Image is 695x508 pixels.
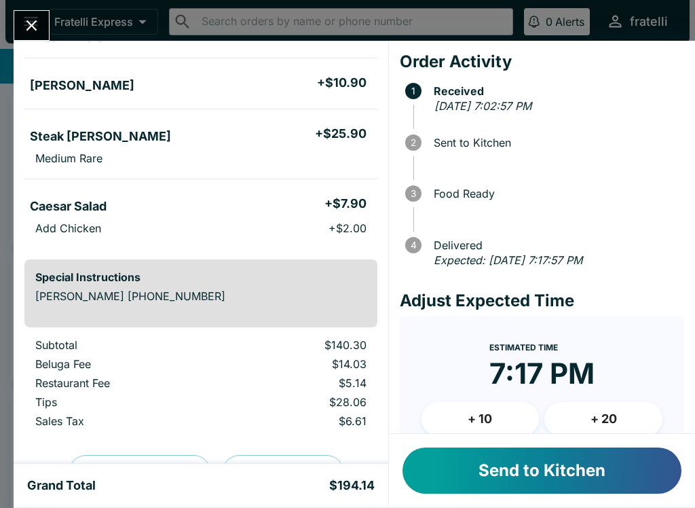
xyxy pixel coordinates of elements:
[69,455,211,490] button: Preview Receipt
[544,402,662,436] button: + 20
[35,395,204,409] p: Tips
[427,137,684,149] span: Sent to Kitchen
[489,342,558,352] span: Estimated Time
[427,85,684,97] span: Received
[427,239,684,251] span: Delivered
[427,187,684,200] span: Food Ready
[30,77,134,94] h5: [PERSON_NAME]
[315,126,367,142] h5: + $25.90
[434,253,582,267] em: Expected: [DATE] 7:17:57 PM
[226,376,366,390] p: $5.14
[400,52,684,72] h4: Order Activity
[35,221,101,235] p: Add Chicken
[402,448,681,494] button: Send to Kitchen
[24,338,377,433] table: orders table
[30,198,107,215] h5: Caesar Salad
[226,395,366,409] p: $28.06
[324,196,367,212] h5: + $7.90
[30,128,171,145] h5: Steak [PERSON_NAME]
[35,414,204,428] p: Sales Tax
[35,376,204,390] p: Restaurant Fee
[411,137,416,148] text: 2
[400,291,684,311] h4: Adjust Expected Time
[35,338,204,352] p: Subtotal
[35,357,204,371] p: Beluga Fee
[226,357,366,371] p: $14.03
[421,402,540,436] button: + 10
[434,99,531,113] em: [DATE] 7:02:57 PM
[489,356,595,391] time: 7:17 PM
[329,477,375,494] h5: $194.14
[35,289,367,303] p: [PERSON_NAME] [PHONE_NUMBER]
[226,414,366,428] p: $6.61
[35,151,102,165] p: Medium Rare
[328,221,367,235] p: + $2.00
[410,240,416,251] text: 4
[27,477,96,494] h5: Grand Total
[317,75,367,91] h5: + $10.90
[411,86,415,96] text: 1
[411,188,416,199] text: 3
[226,338,366,352] p: $140.30
[222,455,344,490] button: Print Receipt
[14,11,49,40] button: Close
[35,270,367,284] h6: Special Instructions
